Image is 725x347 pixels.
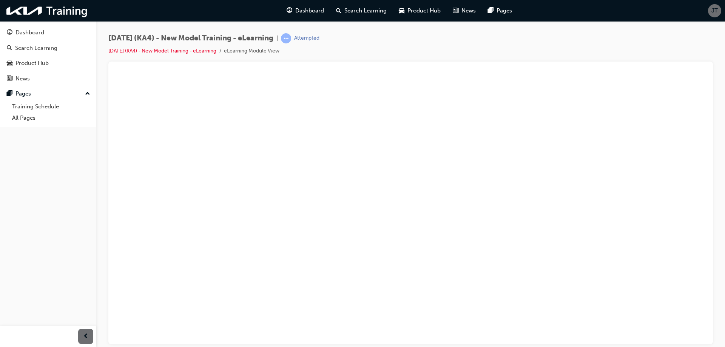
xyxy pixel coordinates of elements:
a: News [3,72,93,86]
span: prev-icon [83,332,89,341]
button: JT [708,4,721,17]
a: Product Hub [3,56,93,70]
span: JT [711,6,718,15]
span: News [461,6,476,15]
span: Pages [497,6,512,15]
span: search-icon [7,45,12,52]
span: pages-icon [7,91,12,97]
span: guage-icon [7,29,12,36]
div: News [15,74,30,83]
span: car-icon [399,6,404,15]
span: news-icon [7,76,12,82]
span: learningRecordVerb_ATTEMPT-icon [281,33,291,43]
span: guage-icon [287,6,292,15]
button: Pages [3,87,93,101]
span: pages-icon [488,6,494,15]
a: search-iconSearch Learning [330,3,393,19]
a: guage-iconDashboard [281,3,330,19]
a: car-iconProduct Hub [393,3,447,19]
span: up-icon [85,89,90,99]
span: Search Learning [344,6,387,15]
div: Product Hub [15,59,49,68]
a: Search Learning [3,41,93,55]
a: All Pages [9,112,93,124]
span: | [276,34,278,43]
img: kia-training [4,3,91,19]
button: DashboardSearch LearningProduct HubNews [3,24,93,87]
a: [DATE] (KA4) - New Model Training - eLearning [108,48,216,54]
span: [DATE] (KA4) - New Model Training - eLearning [108,34,273,43]
span: Product Hub [407,6,441,15]
span: car-icon [7,60,12,67]
div: Search Learning [15,44,57,52]
span: search-icon [336,6,341,15]
span: news-icon [453,6,458,15]
li: eLearning Module View [224,47,279,56]
div: Dashboard [15,28,44,37]
a: pages-iconPages [482,3,518,19]
a: Training Schedule [9,101,93,113]
a: Dashboard [3,26,93,40]
span: Dashboard [295,6,324,15]
a: news-iconNews [447,3,482,19]
div: Attempted [294,35,319,42]
div: Pages [15,89,31,98]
